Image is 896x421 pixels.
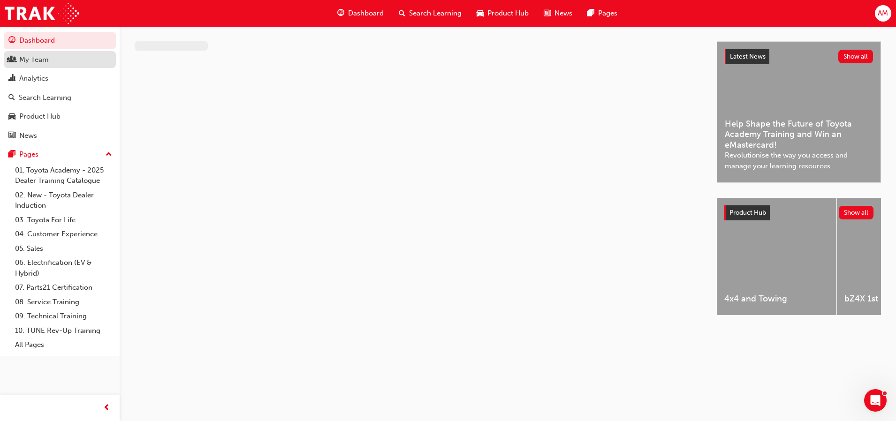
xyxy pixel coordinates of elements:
[4,70,116,87] a: Analytics
[19,111,61,122] div: Product Hub
[4,127,116,144] a: News
[19,130,37,141] div: News
[469,4,536,23] a: car-iconProduct Hub
[725,150,873,171] span: Revolutionise the way you access and manage your learning resources.
[4,51,116,68] a: My Team
[838,50,873,63] button: Show all
[8,132,15,140] span: news-icon
[8,56,15,64] span: people-icon
[11,309,116,323] a: 09. Technical Training
[11,256,116,280] a: 06. Electrification (EV & Hybrid)
[4,146,116,163] button: Pages
[330,4,391,23] a: guage-iconDashboard
[730,53,766,60] span: Latest News
[8,75,15,83] span: chart-icon
[11,163,116,188] a: 01. Toyota Academy - 2025 Dealer Training Catalogue
[19,92,71,103] div: Search Learning
[348,8,384,19] span: Dashboard
[580,4,625,23] a: pages-iconPages
[11,295,116,309] a: 08. Service Training
[409,8,462,19] span: Search Learning
[106,149,112,161] span: up-icon
[864,389,887,412] iframe: Intercom live chat
[8,113,15,121] span: car-icon
[4,89,116,106] a: Search Learning
[724,293,829,304] span: 4x4 and Towing
[19,73,48,84] div: Analytics
[4,32,116,49] a: Dashboard
[11,338,116,352] a: All Pages
[8,150,15,159] span: pages-icon
[536,4,580,23] a: news-iconNews
[11,213,116,227] a: 03. Toyota For Life
[11,227,116,241] a: 04. Customer Experience
[5,3,79,24] img: Trak
[11,241,116,256] a: 05. Sales
[717,198,836,315] a: 4x4 and Towing
[337,8,344,19] span: guage-icon
[11,280,116,295] a: 07. Parts21 Certification
[103,402,110,414] span: prev-icon
[544,8,551,19] span: news-icon
[477,8,484,19] span: car-icon
[875,5,891,22] button: AM
[554,8,572,19] span: News
[4,30,116,146] button: DashboardMy TeamAnalyticsSearch LearningProduct HubNews
[587,8,594,19] span: pages-icon
[11,188,116,213] a: 02. New - Toyota Dealer Induction
[598,8,617,19] span: Pages
[725,119,873,150] span: Help Shape the Future of Toyota Academy Training and Win an eMastercard!
[725,49,873,64] a: Latest NewsShow all
[724,205,873,220] a: Product HubShow all
[399,8,405,19] span: search-icon
[729,209,766,217] span: Product Hub
[878,8,888,19] span: AM
[19,149,38,160] div: Pages
[839,206,874,219] button: Show all
[717,41,881,183] a: Latest NewsShow allHelp Shape the Future of Toyota Academy Training and Win an eMastercard!Revolu...
[4,108,116,125] a: Product Hub
[487,8,529,19] span: Product Hub
[8,37,15,45] span: guage-icon
[391,4,469,23] a: search-iconSearch Learning
[8,94,15,102] span: search-icon
[11,323,116,338] a: 10. TUNE Rev-Up Training
[19,54,49,65] div: My Team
